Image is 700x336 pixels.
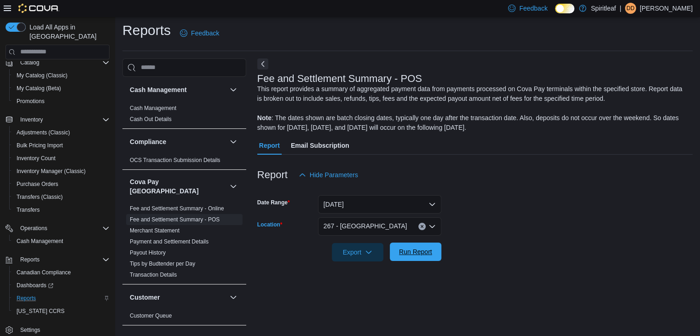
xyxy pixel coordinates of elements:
[9,292,113,305] button: Reports
[9,178,113,191] button: Purchase Orders
[13,267,110,278] span: Canadian Compliance
[130,137,226,146] button: Compliance
[13,127,110,138] span: Adjustments (Classic)
[9,279,113,292] a: Dashboards
[17,206,40,214] span: Transfers
[130,293,160,302] h3: Customer
[18,4,59,13] img: Cova
[130,238,208,245] a: Payment and Settlement Details
[9,139,113,152] button: Bulk Pricing Import
[257,58,268,70] button: Next
[257,73,422,84] h3: Fee and Settlement Summary - POS
[13,96,48,107] a: Promotions
[13,191,110,203] span: Transfers (Classic)
[13,280,110,291] span: Dashboards
[130,260,195,267] span: Tips by Budtender per Day
[9,152,113,165] button: Inventory Count
[130,137,166,146] h3: Compliance
[9,165,113,178] button: Inventory Manager (Classic)
[130,313,172,319] a: Customer Queue
[130,216,220,223] a: Fee and Settlement Summary - POS
[130,85,226,94] button: Cash Management
[619,3,621,14] p: |
[17,254,43,265] button: Reports
[130,261,195,267] a: Tips by Budtender per Day
[17,269,71,276] span: Canadian Compliance
[2,113,113,126] button: Inventory
[257,84,688,133] div: This report provides a summary of aggregated payment data from payments processed on Cova Pay ter...
[13,179,110,190] span: Purchase Orders
[122,310,246,325] div: Customer
[228,292,239,303] button: Customer
[2,253,113,266] button: Reports
[17,57,110,68] span: Catalog
[17,282,53,289] span: Dashboards
[9,69,113,82] button: My Catalog (Classic)
[17,223,110,234] span: Operations
[9,235,113,248] button: Cash Management
[13,306,110,317] span: Washington CCRS
[399,247,432,256] span: Run Report
[176,24,223,42] a: Feedback
[191,29,219,38] span: Feedback
[318,195,441,214] button: [DATE]
[390,243,441,261] button: Run Report
[17,193,63,201] span: Transfers (Classic)
[295,166,362,184] button: Hide Parameters
[13,96,110,107] span: Promotions
[228,181,239,192] button: Cova Pay [GEOGRAPHIC_DATA]
[122,103,246,128] div: Cash Management
[626,3,634,14] span: DD
[17,238,63,245] span: Cash Management
[122,21,171,40] h1: Reports
[17,98,45,105] span: Promotions
[17,155,56,162] span: Inventory Count
[257,199,290,206] label: Date Range
[130,227,179,234] a: Merchant Statement
[9,203,113,216] button: Transfers
[130,249,166,256] span: Payout History
[13,83,65,94] a: My Catalog (Beta)
[130,104,176,112] span: Cash Management
[2,56,113,69] button: Catalog
[17,254,110,265] span: Reports
[130,156,220,164] span: OCS Transaction Submission Details
[555,4,574,13] input: Dark Mode
[17,114,46,125] button: Inventory
[13,204,43,215] a: Transfers
[20,326,40,334] span: Settings
[555,13,555,14] span: Dark Mode
[228,84,239,95] button: Cash Management
[17,129,70,136] span: Adjustments (Classic)
[13,179,62,190] a: Purchase Orders
[17,295,36,302] span: Reports
[13,140,67,151] a: Bulk Pricing Import
[13,293,40,304] a: Reports
[13,153,59,164] a: Inventory Count
[13,166,110,177] span: Inventory Manager (Classic)
[428,223,436,230] button: Open list of options
[257,114,272,122] b: Note
[9,82,113,95] button: My Catalog (Beta)
[13,204,110,215] span: Transfers
[9,266,113,279] button: Canadian Compliance
[17,72,68,79] span: My Catalog (Classic)
[13,306,68,317] a: [US_STATE] CCRS
[13,280,57,291] a: Dashboards
[17,114,110,125] span: Inventory
[291,136,349,155] span: Email Subscription
[17,57,43,68] button: Catalog
[13,140,110,151] span: Bulk Pricing Import
[257,221,283,228] label: Location
[591,3,616,14] p: Spiritleaf
[13,153,110,164] span: Inventory Count
[122,155,246,169] div: Compliance
[17,142,63,149] span: Bulk Pricing Import
[130,271,177,278] span: Transaction Details
[130,157,220,163] a: OCS Transaction Submission Details
[122,203,246,284] div: Cova Pay [GEOGRAPHIC_DATA]
[13,191,66,203] a: Transfers (Classic)
[130,116,172,123] span: Cash Out Details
